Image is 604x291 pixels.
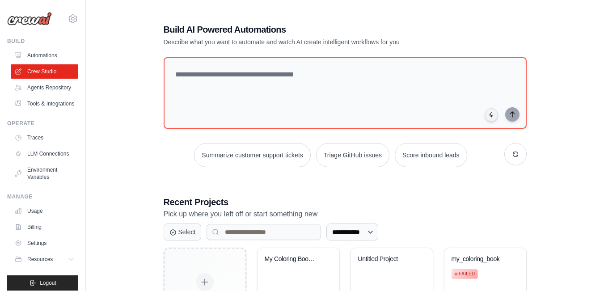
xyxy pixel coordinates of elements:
[7,12,52,25] img: Logo
[11,147,78,161] a: LLM Connections
[358,255,412,263] div: Untitled Project
[7,120,78,127] div: Operate
[265,255,319,263] div: My Coloring Book Project
[164,196,527,208] h3: Recent Projects
[11,48,78,63] a: Automations
[11,163,78,184] a: Environment Variables
[459,270,475,278] span: Failed
[11,252,78,266] button: Resources
[11,236,78,250] a: Settings
[316,143,389,167] button: Triage GitHub issues
[11,80,78,95] a: Agents Repository
[11,204,78,218] a: Usage
[485,108,498,122] button: Click to speak your automation idea
[395,143,467,167] button: Score inbound leads
[194,143,310,167] button: Summarize customer support tickets
[452,255,506,263] div: my_coloring_book
[40,279,56,287] span: Logout
[11,131,78,145] a: Traces
[164,23,464,36] h1: Build AI Powered Automations
[164,224,202,240] button: Select
[11,97,78,111] a: Tools & Integrations
[7,193,78,200] div: Manage
[164,38,464,46] p: Describe what you want to automate and watch AI create intelligent workflows for you
[504,143,527,165] button: Get new suggestions
[7,275,78,291] button: Logout
[7,38,78,45] div: Build
[11,220,78,234] a: Billing
[164,208,527,220] p: Pick up where you left off or start something new
[11,64,78,79] a: Crew Studio
[27,256,53,263] span: Resources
